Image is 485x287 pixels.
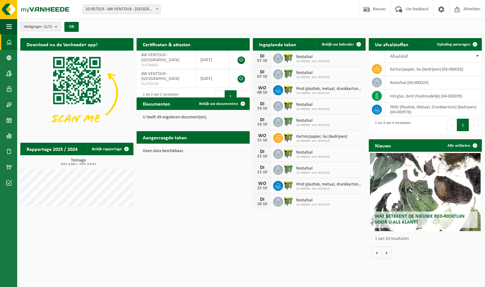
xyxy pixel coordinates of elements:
[296,71,330,76] span: Restafval
[196,51,229,69] td: [DATE]
[283,148,294,159] img: WB-1100-HPE-GN-50
[296,107,330,111] span: 10-789359 - AW VENTOUX
[283,52,294,63] img: WB-1100-HPE-GN-50
[296,87,363,92] span: Pmd (plastiek, metaal, drankkartons) (bedrijven)
[256,149,268,154] div: DI
[442,139,481,152] a: Alle artikelen
[372,118,411,132] div: 1 tot 4 van 4 resultaten
[296,166,330,171] span: Restafval
[141,82,191,87] span: VLA701530
[82,5,161,14] span: 10-907319 - AW VENTOUX - BRUGGE
[385,103,482,116] td: PMD (Plastiek, Metaal, Drankkartons) (bedrijven) (04-000978)
[20,51,133,135] img: Download de VHEPlus App
[143,115,243,120] p: U heeft 49 ongelezen document(en).
[256,138,268,143] div: 15-10
[283,100,294,111] img: WB-1100-HPE-GN-50
[296,92,363,95] span: 10-789359 - AW VENTOUX
[296,139,347,143] span: 10-789359 - AW VENTOUX
[283,84,294,95] img: WB-1100-HPE-GN-50
[256,133,268,138] div: WO
[370,153,481,231] a: Wat betekent de nieuwe RED-richtlijn voor u als klant?
[372,246,382,259] button: Vorige
[283,132,294,143] img: WB-1100-HPE-GN-50
[369,38,415,50] h2: Uw afvalstoffen
[369,139,397,151] h2: Nieuws
[256,91,268,95] div: 08-10
[20,22,61,31] button: Vestigingen(2/2)
[437,42,470,47] span: Ophaling aanvragen
[194,97,249,110] a: Bekijk uw documenten
[283,196,294,206] img: WB-1100-HPE-GN-50
[256,154,268,159] div: 21-10
[137,131,193,143] h2: Aangevraagde taken
[296,123,330,127] span: 10-789359 - AW VENTOUX
[256,165,268,170] div: DI
[87,143,133,155] a: Bekijk rapportage
[256,70,268,75] div: DI
[256,106,268,111] div: 14-10
[143,149,243,153] p: Geen data beschikbaar.
[283,164,294,175] img: WB-0770-HPE-GN-50
[215,90,225,103] button: Previous
[237,90,247,103] button: Next
[296,76,330,79] span: 10-789359 - AW VENTOUX
[256,59,268,63] div: 07-10
[256,101,268,106] div: DI
[256,117,268,122] div: DI
[256,122,268,127] div: 14-10
[199,102,238,106] span: Bekijk uw documenten
[296,182,363,187] span: Pmd (plastiek, metaal, drankkartons) (bedrijven)
[64,22,79,32] button: OK
[296,171,330,175] span: 10-789359 - AW VENTOUX
[375,214,465,225] span: Wat betekent de nieuwe RED-richtlijn voor u als klant?
[296,155,330,159] span: 10-789359 - AW VENTOUX
[256,186,268,191] div: 22-10
[256,75,268,79] div: 07-10
[317,38,365,51] a: Bekijk uw kalender
[141,63,191,68] span: VLA704002
[457,119,469,131] button: 1
[469,119,479,131] button: Next
[283,180,294,191] img: WB-1100-HPE-GN-50
[137,97,177,110] h2: Documenten
[256,54,268,59] div: DI
[83,5,160,14] span: 10-907319 - AW VENTOUX - BRUGGE
[296,187,363,191] span: 10-789359 - AW VENTOUX
[432,38,481,51] a: Ophaling aanvragen
[256,202,268,206] div: 28-10
[382,246,392,259] button: Volgende
[283,116,294,127] img: WB-0770-HPE-GN-50
[141,53,179,62] span: AW VENTOUX - [GEOGRAPHIC_DATA]
[256,170,268,175] div: 21-10
[296,102,330,107] span: Restafval
[140,90,178,103] div: 1 tot 2 van 2 resultaten
[296,55,330,60] span: Restafval
[137,38,197,50] h2: Certificaten & attesten
[253,38,302,50] h2: Ingeplande taken
[44,25,52,29] count: (2/2)
[283,68,294,79] img: WB-0770-HPE-GN-50
[296,134,347,139] span: Karton/papier, los (bedrijven)
[296,198,330,203] span: Restafval
[375,237,479,241] p: 1 van 10 resultaten
[385,62,482,76] td: karton/papier, los (bedrijven) (04-000026)
[24,22,52,32] span: Vestigingen
[385,89,482,103] td: hol glas, bont (huishoudelijk) (04-000209)
[447,119,457,131] button: Previous
[256,86,268,91] div: WO
[141,72,179,81] span: AW VENTOUX - [GEOGRAPHIC_DATA]
[20,38,104,50] h2: Download nu de Vanheede+ app!
[23,158,133,166] h3: Tonnage
[23,163,133,166] span: 2024: 8,681 t - 2025: 9,814 t
[296,203,330,207] span: 10-789359 - AW VENTOUX
[256,181,268,186] div: WO
[322,42,354,47] span: Bekijk uw kalender
[390,54,408,59] span: Afvalstof
[196,69,229,88] td: [DATE]
[225,90,237,103] button: 1
[296,150,330,155] span: Restafval
[20,143,84,155] h2: Rapportage 2025 / 2024
[296,118,330,123] span: Restafval
[385,76,482,89] td: restafval (04-000029)
[296,60,330,63] span: 10-789359 - AW VENTOUX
